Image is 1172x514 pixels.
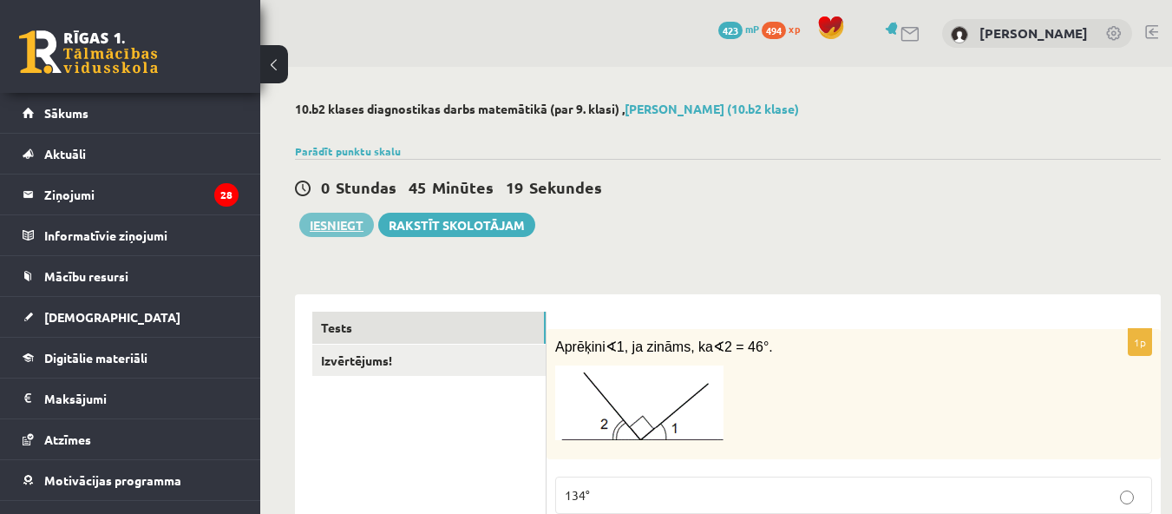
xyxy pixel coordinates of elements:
[321,177,330,197] span: 0
[23,93,239,133] a: Sākums
[299,213,374,237] button: Iesniegt
[44,350,147,366] span: Digitālie materiāli
[312,345,546,377] a: Izvērtējums!
[214,183,239,207] i: 28
[44,215,239,255] legend: Informatīvie ziņojumi
[555,366,723,440] img: Attēls, kurā ir rinda, skečs, diagramma, dizains Mākslīgā intelekta ģenerēts saturs var būt nepar...
[565,487,590,503] span: 134°
[606,339,617,354] : ∢
[23,338,239,378] a: Digitālie materiāli
[23,297,239,337] a: [DEMOGRAPHIC_DATA]
[23,215,239,255] a: Informatīvie ziņojumi
[23,256,239,296] a: Mācību resursi
[762,22,809,36] a: 494 xp
[44,268,128,284] span: Mācību resursi
[44,379,239,418] legend: Maksājumi
[295,144,401,158] a: Parādīt punktu skalu
[762,22,786,39] span: 494
[625,101,799,116] a: [PERSON_NAME] (10.b2 klase)
[506,177,523,197] span: 19
[44,432,91,447] span: Atzīmes
[23,379,239,418] a: Maksājumi
[23,419,239,459] a: Atzīmes
[529,177,602,197] span: Sekundes
[789,22,800,36] span: xp
[23,175,239,214] a: Ziņojumi28
[979,24,1088,42] a: [PERSON_NAME]
[44,146,86,161] span: Aktuāli
[44,105,88,121] span: Sākums
[378,213,535,237] a: Rakstīt skolotājam
[44,309,180,325] span: [DEMOGRAPHIC_DATA]
[1120,491,1134,504] input: 134°
[617,339,713,354] span: 1, ja zināms, ka
[432,177,494,197] span: Minūtes
[713,339,724,354] : ∢
[336,177,396,197] span: Stundas
[1128,328,1152,356] p: 1p
[19,30,158,74] a: Rīgas 1. Tālmācības vidusskola
[23,134,239,174] a: Aktuāli
[23,460,239,500] a: Motivācijas programma
[44,472,181,488] span: Motivācijas programma
[718,22,759,36] a: 423 mP
[295,102,1161,116] h2: 10.b2 klases diagnostikas darbs matemātikā (par 9. klasi) ,
[745,22,759,36] span: mP
[951,26,968,43] img: Edmunds Pokrovskis
[44,175,239,214] legend: Ziņojumi
[312,312,546,344] a: Tests
[718,22,743,39] span: 423
[724,339,773,354] span: 2 = 46°.
[555,339,606,354] span: Aprēķini
[409,177,426,197] span: 45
